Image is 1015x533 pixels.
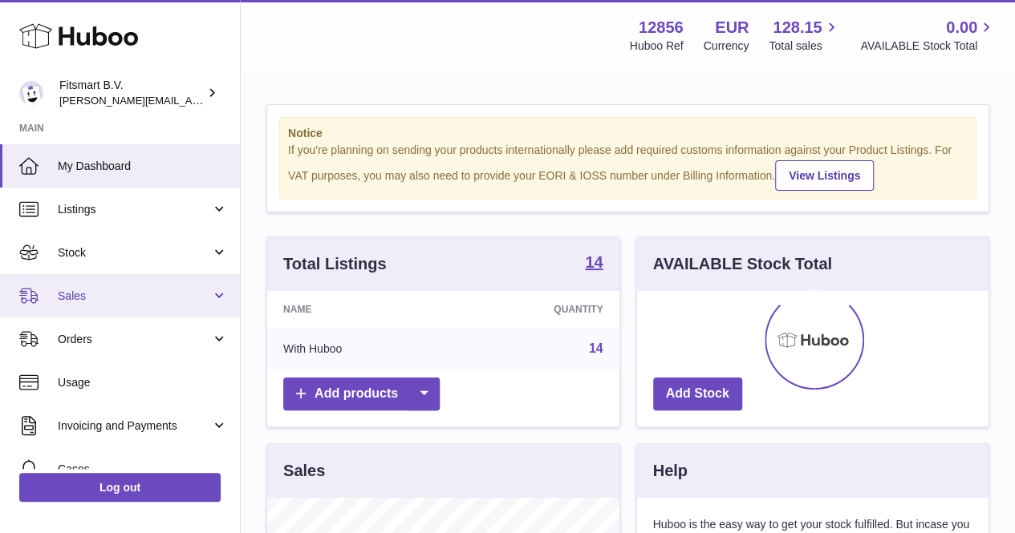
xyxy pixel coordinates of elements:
[715,17,749,38] strong: EUR
[288,126,968,141] strong: Notice
[589,341,603,355] a: 14
[453,291,619,328] th: Quantity
[283,378,440,410] a: Add products
[59,94,322,107] span: [PERSON_NAME][EMAIL_ADDRESS][DOMAIN_NAME]
[860,38,996,54] span: AVAILABLE Stock Total
[860,17,996,54] a: 0.00 AVAILABLE Stock Total
[267,328,453,369] td: With Huboo
[19,81,43,105] img: jonathan@leaderoo.com
[653,253,832,275] h3: AVAILABLE Stock Total
[704,38,749,54] div: Currency
[585,254,603,270] strong: 14
[267,291,453,328] th: Name
[58,332,211,347] span: Orders
[585,254,603,273] a: 14
[58,375,228,390] span: Usage
[58,418,211,434] span: Invoicing and Payments
[653,460,688,482] h3: Help
[58,462,228,477] span: Cases
[288,143,968,191] div: If you're planning on sending your products internationally please add required customs informati...
[630,38,684,54] div: Huboo Ref
[769,38,840,54] span: Total sales
[283,253,387,275] h3: Total Listings
[58,289,211,304] span: Sales
[283,460,325,482] h3: Sales
[19,473,221,502] a: Log out
[773,17,822,38] span: 128.15
[775,160,874,191] a: View Listings
[639,17,684,38] strong: 12856
[58,202,211,217] span: Listings
[769,17,840,54] a: 128.15 Total sales
[58,159,228,174] span: My Dashboard
[653,378,742,410] a: Add Stock
[58,245,211,260] span: Stock
[59,78,204,108] div: Fitsmart B.V.
[946,17,977,38] span: 0.00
